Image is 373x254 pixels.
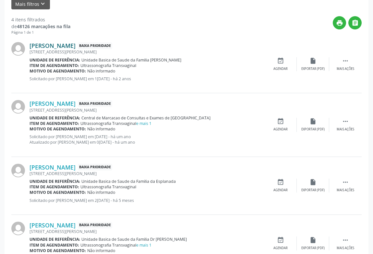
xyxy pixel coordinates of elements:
[30,121,79,126] b: Item de agendamento:
[78,164,112,171] span: Baixa Prioridade
[30,229,264,234] div: [STREET_ADDRESS][PERSON_NAME]
[81,237,187,242] span: Unidade Basica de Saude da Familia Dr [PERSON_NAME]
[30,184,79,190] b: Item de agendamento:
[136,242,151,248] a: e mais 1
[30,190,86,195] b: Motivo de agendamento:
[342,179,349,186] i: 
[11,222,25,235] img: img
[333,16,346,29] button: print
[309,237,317,244] i: insert_drive_file
[11,100,25,114] img: img
[87,68,115,74] span: Não informado
[309,57,317,64] i: insert_drive_file
[11,42,25,56] img: img
[87,248,115,253] span: Não informado
[78,42,112,49] span: Baixa Prioridade
[87,190,115,195] span: Não informado
[273,67,288,71] div: Agendar
[17,23,70,29] strong: 48126 marcações na fila
[81,115,211,121] span: Central de Marcacao de Consultas e Exames de [GEOGRAPHIC_DATA]
[301,246,325,250] div: Exportar (PDF)
[136,121,151,126] a: e mais 1
[301,127,325,132] div: Exportar (PDF)
[277,57,284,64] i: event_available
[11,30,70,35] div: Página 1 de 1
[78,100,112,107] span: Baixa Prioridade
[30,171,264,176] div: [STREET_ADDRESS][PERSON_NAME]
[309,179,317,186] i: insert_drive_file
[337,127,354,132] div: Mais ações
[352,19,359,27] i: 
[273,127,288,132] div: Agendar
[342,57,349,64] i: 
[30,248,86,253] b: Motivo de agendamento:
[87,126,115,132] span: Não informado
[30,126,86,132] b: Motivo de agendamento:
[30,63,79,68] b: Item de agendamento:
[337,67,354,71] div: Mais ações
[78,222,112,229] span: Baixa Prioridade
[30,68,86,74] b: Motivo de agendamento:
[342,118,349,125] i: 
[301,188,325,193] div: Exportar (PDF)
[30,57,80,63] b: Unidade de referência:
[81,57,181,63] span: Unidade Basica de Saude da Familia [PERSON_NAME]
[80,184,136,190] span: Ultrassonografia Transvaginal
[30,134,264,145] p: Solicitado por [PERSON_NAME] em [DATE] - há um ano Atualizado por [PERSON_NAME] em 0[DATE] - há u...
[309,118,317,125] i: insert_drive_file
[30,115,80,121] b: Unidade de referência:
[30,107,264,113] div: [STREET_ADDRESS][PERSON_NAME]
[30,237,80,242] b: Unidade de referência:
[30,76,264,82] p: Solicitado por [PERSON_NAME] em 1[DATE] - há 2 anos
[80,121,151,126] span: Ultrassonografia Transvaginal
[30,242,79,248] b: Item de agendamento:
[11,16,70,23] div: 4 itens filtrados
[80,242,151,248] span: Ultrassonografia Transvaginal
[30,42,76,49] a: [PERSON_NAME]
[80,63,136,68] span: Ultrassonografia Transvaginal
[30,164,76,171] a: [PERSON_NAME]
[348,16,362,29] button: 
[81,179,176,184] span: Unidade Basica de Saude da Familia da Esplanada
[277,118,284,125] i: event_available
[337,188,354,193] div: Mais ações
[342,237,349,244] i: 
[39,0,46,7] i: keyboard_arrow_down
[273,188,288,193] div: Agendar
[30,222,76,229] a: [PERSON_NAME]
[30,49,264,55] div: [STREET_ADDRESS][PERSON_NAME]
[11,23,70,30] div: de
[301,67,325,71] div: Exportar (PDF)
[11,164,25,177] img: img
[277,237,284,244] i: event_available
[30,100,76,107] a: [PERSON_NAME]
[336,19,343,27] i: print
[30,179,80,184] b: Unidade de referência:
[273,246,288,250] div: Agendar
[277,179,284,186] i: event_available
[337,246,354,250] div: Mais ações
[30,198,264,203] p: Solicitado por [PERSON_NAME] em 2[DATE] - há 5 meses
